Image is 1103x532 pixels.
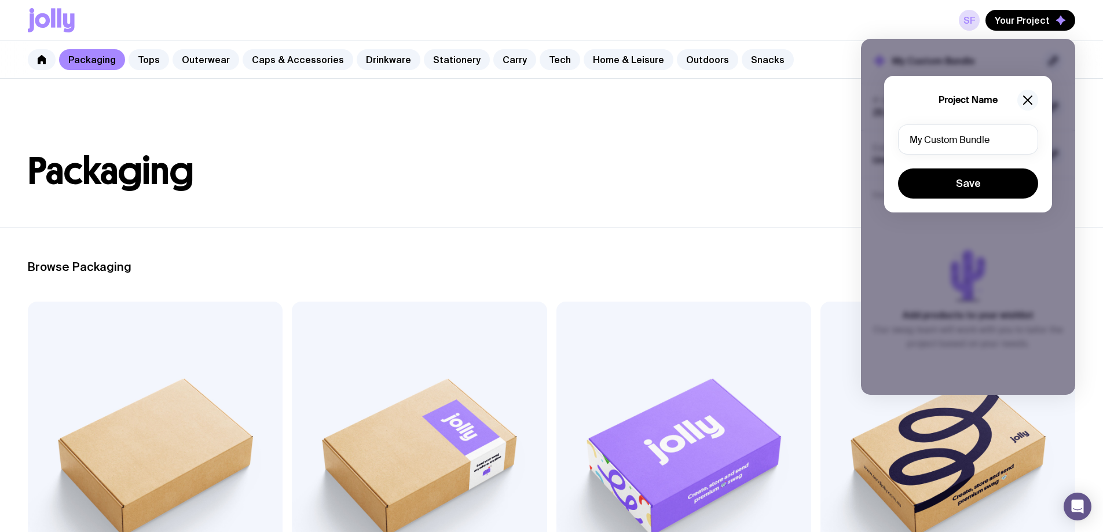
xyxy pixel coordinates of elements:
[59,49,125,70] a: Packaging
[357,49,420,70] a: Drinkware
[959,10,980,31] a: SF
[28,153,1075,190] h1: Packaging
[584,49,673,70] a: Home & Leisure
[985,10,1075,31] button: Your Project
[742,49,794,70] a: Snacks
[939,94,998,106] h5: Project Name
[129,49,169,70] a: Tops
[677,49,738,70] a: Outdoors
[173,49,239,70] a: Outerwear
[243,49,353,70] a: Caps & Accessories
[493,49,536,70] a: Carry
[898,168,1038,199] button: Save
[540,49,580,70] a: Tech
[424,49,490,70] a: Stationery
[995,14,1050,26] span: Your Project
[28,260,1075,274] h2: Browse Packaging
[1064,493,1091,520] div: Open Intercom Messenger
